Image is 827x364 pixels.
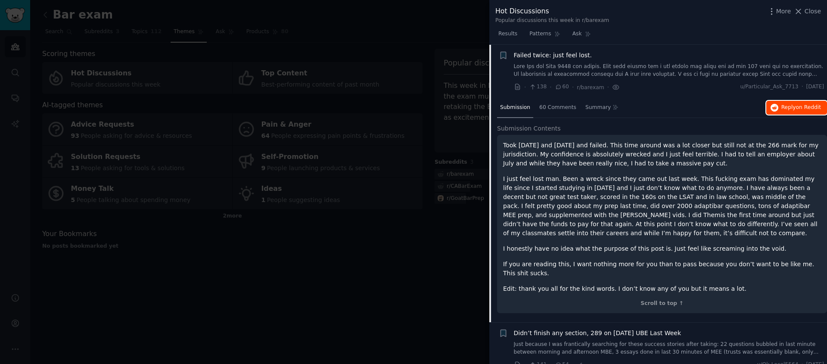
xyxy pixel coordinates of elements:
[806,83,824,91] span: [DATE]
[500,104,530,112] span: Submission
[495,27,520,45] a: Results
[495,6,609,17] div: Hot Discussions
[514,63,824,78] a: Lore Ips dol Sita 9448 con adipis. Elit sedd eiusmo tem i utl etdolo mag aliqu eni ad min 107 ven...
[526,27,563,45] a: Patterns
[529,83,547,91] span: 138
[585,104,611,112] span: Summary
[802,83,803,91] span: ·
[503,284,821,293] p: Edit: thank you all for the kind words. I don’t know any of you but it means a lot.
[781,104,821,112] span: Reply
[767,7,791,16] button: More
[514,341,824,356] a: Just because I was frantically searching for these success stories after taking: 22 questions bub...
[495,17,609,25] div: Popular discussions this week in r/barexam
[498,30,517,38] span: Results
[503,174,821,238] p: I just feel lost man. Been a wreck since they came out last week. This fucking exam has dominated...
[740,83,798,91] span: u/Particular_Ask_7713
[794,7,821,16] button: Close
[503,260,821,278] p: If you are reading this, I want nothing more for you than to pass because you don’t want to be li...
[572,30,582,38] span: Ask
[796,104,821,110] span: on Reddit
[529,30,551,38] span: Patterns
[572,83,574,92] span: ·
[555,83,569,91] span: 60
[514,329,681,338] a: Didn’t finish any section, 289 on [DATE] UBE Last Week
[514,51,592,60] a: Failed twice: just feel lost.
[776,7,791,16] span: More
[607,83,609,92] span: ·
[805,7,821,16] span: Close
[497,124,561,133] span: Submission Contents
[503,141,821,168] p: Took [DATE] and [DATE] and failed. This time around was a lot closer but still not at the 266 mar...
[577,84,604,90] span: r/barexam
[539,104,576,112] span: 60 Comments
[524,83,526,92] span: ·
[550,83,551,92] span: ·
[503,300,821,308] div: Scroll to top ↑
[569,27,594,45] a: Ask
[766,101,827,115] button: Replyon Reddit
[503,244,821,253] p: I honestly have no idea what the purpose of this post is. Just feel like screaming into the void.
